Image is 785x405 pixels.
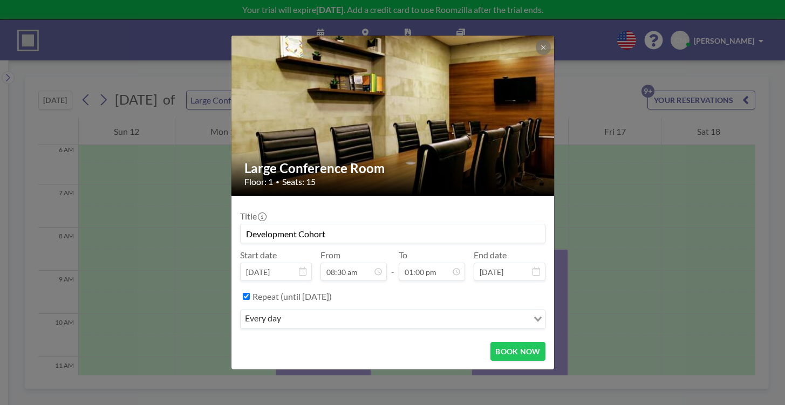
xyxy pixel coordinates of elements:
span: Seats: 15 [282,176,316,187]
label: From [320,250,340,260]
img: 537.jpg [231,8,555,224]
label: End date [474,250,507,260]
input: Cindy's reservation [241,224,545,243]
h2: Large Conference Room [244,160,542,176]
label: Title [240,211,265,222]
label: Repeat (until [DATE]) [252,291,332,302]
button: BOOK NOW [490,342,545,361]
label: To [399,250,407,260]
span: Floor: 1 [244,176,273,187]
label: Start date [240,250,277,260]
div: Search for option [241,310,545,328]
span: • [276,178,279,186]
span: every day [243,312,283,326]
input: Search for option [284,312,527,326]
span: - [391,253,394,277]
